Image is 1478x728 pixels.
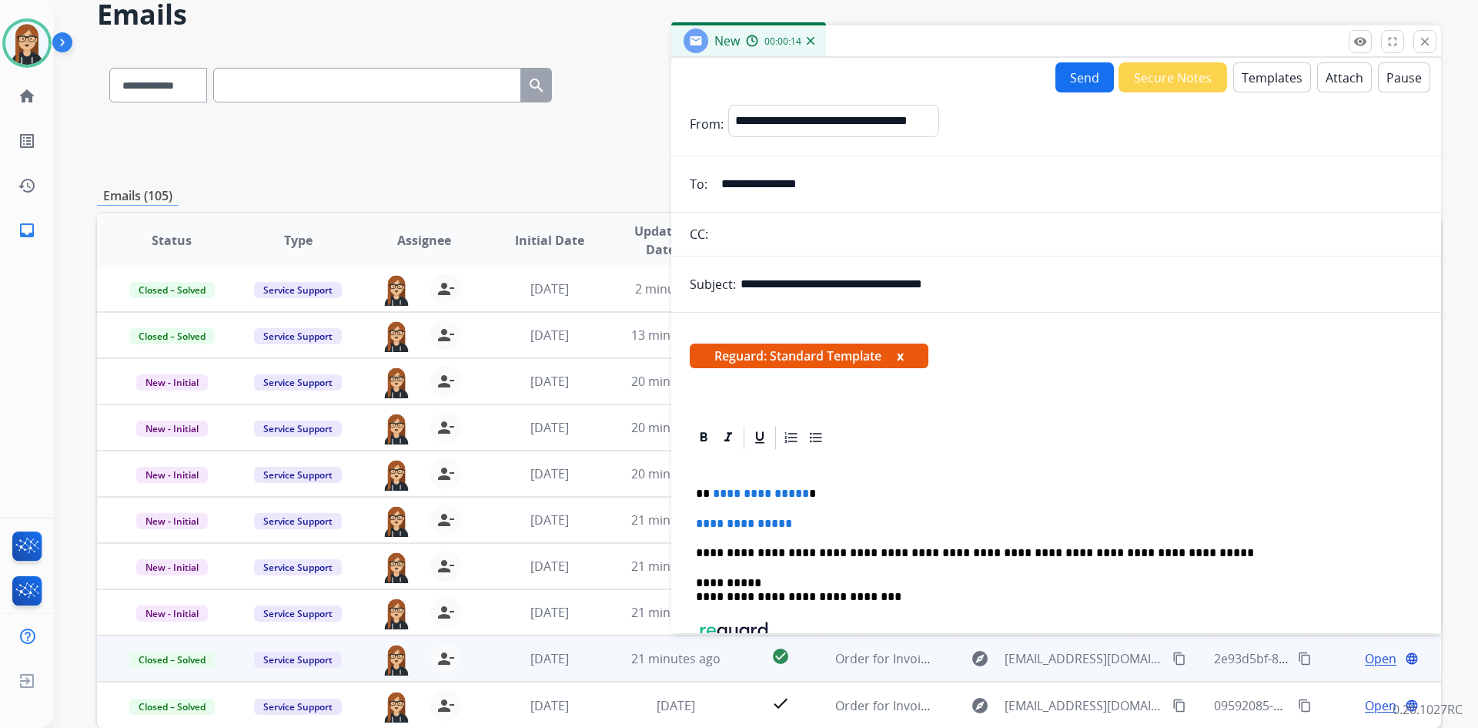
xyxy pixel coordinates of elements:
[436,326,455,344] mat-icon: person_remove
[530,650,569,667] span: [DATE]
[971,696,989,715] mat-icon: explore
[804,426,828,449] div: Bullet List
[771,694,790,713] mat-icon: check
[436,649,455,668] mat-icon: person_remove
[530,465,569,482] span: [DATE]
[1386,35,1399,49] mat-icon: fullscreen
[254,513,342,529] span: Service Support
[18,176,36,195] mat-icon: history
[1119,62,1227,92] button: Secure Notes
[381,690,412,723] img: agent-avatar
[714,32,740,49] span: New
[436,372,455,391] mat-icon: person_remove
[1055,62,1114,92] button: Send
[780,426,803,449] div: Ordered List
[18,221,36,240] mat-icon: inbox
[1418,35,1432,49] mat-icon: close
[18,132,36,150] mat-icon: list_alt
[254,652,342,668] span: Service Support
[690,175,707,193] p: To:
[717,426,740,449] div: Italic
[1298,699,1312,713] mat-icon: content_copy
[284,231,313,250] span: Type
[690,115,724,133] p: From:
[631,373,721,390] span: 20 minutes ago
[1405,699,1419,713] mat-icon: language
[1393,700,1463,719] p: 0.20.1027RC
[397,231,451,250] span: Assignee
[835,697,1173,714] span: Order for Invoice# 467068 From AHM Furniture Service Inc
[254,421,342,437] span: Service Support
[436,418,455,437] mat-icon: person_remove
[97,186,179,206] p: Emails (105)
[136,467,208,483] span: New - Initial
[626,222,696,259] span: Updated Date
[1214,650,1450,667] span: 2e93d5bf-8cda-489b-b3d5-24fe095db1ac
[835,650,1173,667] span: Order for Invoice# 467175 From AHM Furniture Service Inc
[1353,35,1367,49] mat-icon: remove_red_eye
[254,282,342,298] span: Service Support
[530,419,569,436] span: [DATE]
[381,412,412,445] img: agent-avatar
[1233,62,1311,92] button: Templates
[1378,62,1430,92] button: Pause
[1005,696,1163,715] span: [EMAIL_ADDRESS][DOMAIN_NAME]
[436,696,455,715] mat-icon: person_remove
[690,225,708,243] p: CC:
[436,603,455,622] mat-icon: person_remove
[771,647,790,666] mat-icon: check_circle
[530,280,569,297] span: [DATE]
[515,231,584,250] span: Initial Date
[631,327,721,344] span: 13 minutes ago
[530,373,569,390] span: [DATE]
[381,551,412,583] img: agent-avatar
[1214,697,1446,714] span: 09592085-4f8e-4e45-994d-c2ad61e4efa1
[1298,652,1312,666] mat-icon: content_copy
[1365,696,1396,715] span: Open
[631,419,721,436] span: 20 minutes ago
[692,426,715,449] div: Bold
[436,465,455,483] mat-icon: person_remove
[436,511,455,529] mat-icon: person_remove
[129,652,215,668] span: Closed – Solved
[748,426,771,449] div: Underline
[129,282,215,298] span: Closed – Solved
[530,558,569,575] span: [DATE]
[381,320,412,352] img: agent-avatar
[1172,699,1186,713] mat-icon: content_copy
[897,347,904,365] button: x
[764,35,801,48] span: 00:00:14
[527,76,546,95] mat-icon: search
[657,697,695,714] span: [DATE]
[254,467,342,483] span: Service Support
[136,513,208,529] span: New - Initial
[5,22,48,65] img: avatar
[136,421,208,437] span: New - Initial
[631,604,721,621] span: 21 minutes ago
[436,557,455,575] mat-icon: person_remove
[631,558,721,575] span: 21 minutes ago
[136,374,208,391] span: New - Initial
[530,697,569,714] span: [DATE]
[129,699,215,715] span: Closed – Solved
[1317,62,1372,92] button: Attach
[129,328,215,344] span: Closed – Solved
[635,280,717,297] span: 2 minutes ago
[381,643,412,676] img: agent-avatar
[18,87,36,106] mat-icon: home
[381,273,412,306] img: agent-avatar
[631,512,721,528] span: 21 minutes ago
[631,465,721,482] span: 20 minutes ago
[631,650,721,667] span: 21 minutes ago
[1005,649,1163,668] span: [EMAIL_ADDRESS][DOMAIN_NAME]
[530,512,569,528] span: [DATE]
[254,699,342,715] span: Service Support
[136,559,208,575] span: New - Initial
[381,505,412,537] img: agent-avatar
[254,559,342,575] span: Service Support
[254,328,342,344] span: Service Support
[530,327,569,344] span: [DATE]
[381,366,412,398] img: agent-avatar
[690,344,928,368] span: Reguard: Standard Template
[381,458,412,491] img: agent-avatar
